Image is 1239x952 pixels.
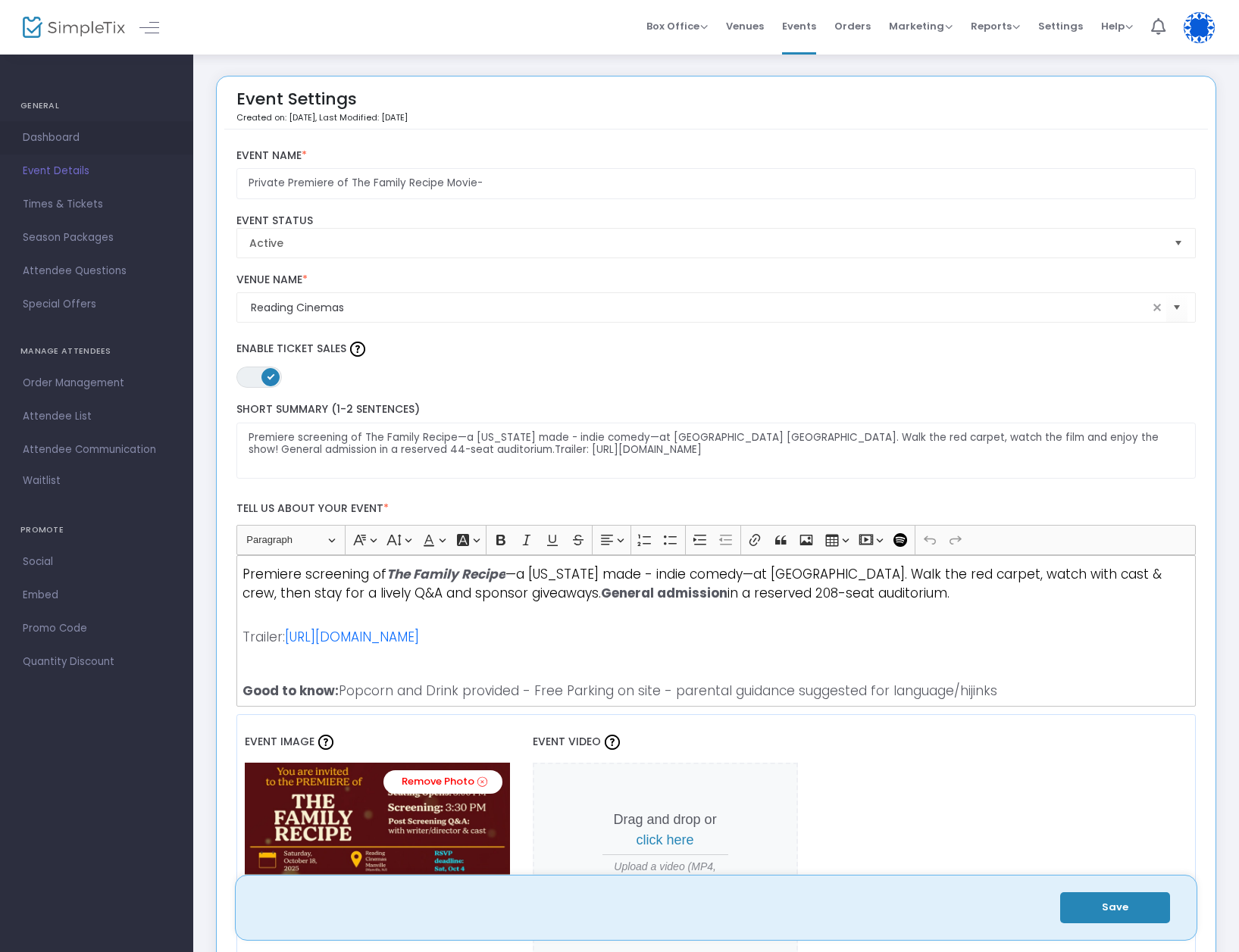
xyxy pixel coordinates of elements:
[605,735,620,750] img: question-mark
[236,149,1197,163] label: Event Name
[246,531,325,549] span: Paragraph
[23,552,171,572] span: Social
[646,19,708,33] span: Box Office
[236,555,1197,707] div: Rich Text Editor, main
[1168,229,1189,258] button: Select
[318,735,333,750] img: question-mark
[245,734,314,749] span: Event Image
[23,295,171,314] span: Special Offers
[249,236,1162,251] span: Active
[267,373,274,380] span: ON
[242,682,339,700] strong: Good to know:
[602,859,728,922] span: Upload a video (MP4, WebM, MOV, AVI) up to 30MB and 15 seconds long.
[285,628,419,646] span: [URL][DOMAIN_NAME]
[23,585,171,605] span: Embed
[236,273,1197,287] label: Venue Name
[245,763,510,929] img: 1000048273.jpg
[242,682,997,700] span: Popcorn and Drink provided - Free Parking on site - parental guidance suggested for language/hijinks
[23,195,171,214] span: Times & Tickets
[23,261,171,281] span: Attendee Questions
[23,473,61,488] span: Waitlist
[23,373,171,393] span: Order Management
[236,214,1197,228] label: Event Status
[834,7,871,45] span: Orders
[1166,292,1187,323] button: Select
[601,584,727,602] strong: General admission
[236,401,420,417] span: Short Summary (1-2 Sentences)
[285,631,419,645] a: [URL][DOMAIN_NAME]
[1101,19,1133,33] span: Help
[236,525,1197,555] div: Editor toolbar
[889,19,953,33] span: Marketing
[236,338,1197,361] label: Enable Ticket Sales
[236,111,408,124] p: Created on: [DATE]
[23,652,171,672] span: Quantity Discount
[23,407,171,426] span: Attendee List
[23,228,171,248] span: Season Packages
[229,494,1203,525] label: Tell us about your event
[782,7,816,45] span: Events
[1060,892,1170,923] button: Save
[242,565,386,583] span: Premiere screening of
[20,336,173,367] h4: MANAGE ATTENDEES
[20,515,173,545] h4: PROMOTE
[23,161,171,181] span: Event Details
[239,529,342,552] button: Paragraph
[533,734,601,749] span: Event Video
[1148,298,1166,317] span: clear
[251,300,1149,316] input: Select Venue
[386,565,505,583] strong: The Family Recipe
[727,584,950,602] span: in a reserved 208-seat auditorium.
[602,810,728,851] p: Drag and drop or
[242,628,285,646] span: Trailer:
[236,168,1197,199] input: Enter Event Name
[383,770,502,794] a: Remove Photo
[242,565,1162,603] span: —a [US_STATE] made - indie comedy—at [GEOGRAPHIC_DATA]. Walk the red carpet, watch with cast & cr...
[23,440,171,460] span: Attendee Communication
[23,619,171,638] span: Promo Code
[971,19,1020,33] span: Reports
[20,91,173,121] h4: GENERAL
[236,84,408,129] div: Event Settings
[350,342,365,357] img: question-mark
[637,832,694,847] span: click here
[315,111,408,123] span: , Last Modified: [DATE]
[726,7,764,45] span: Venues
[23,128,171,148] span: Dashboard
[1038,7,1083,45] span: Settings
